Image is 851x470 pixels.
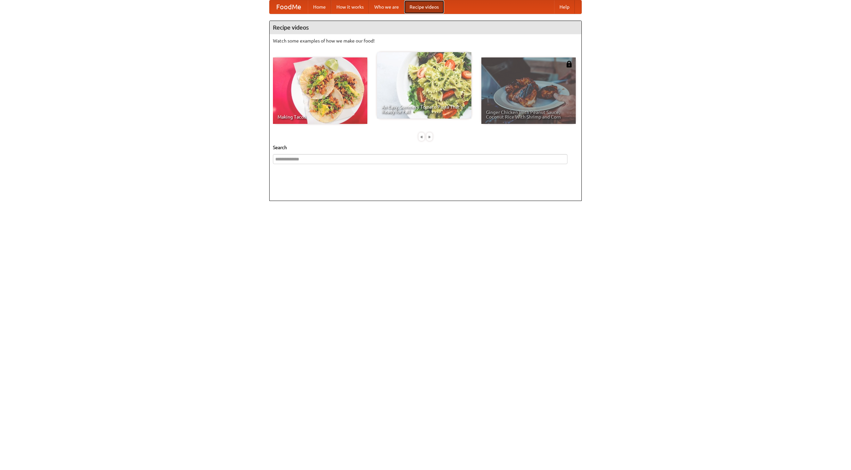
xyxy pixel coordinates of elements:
span: An Easy, Summery Tomato Pasta That's Ready for Fall [382,105,467,114]
h5: Search [273,144,578,151]
a: Home [308,0,331,14]
a: Recipe videos [404,0,444,14]
p: Watch some examples of how we make our food! [273,38,578,44]
a: An Easy, Summery Tomato Pasta That's Ready for Fall [377,52,471,119]
h4: Recipe videos [270,21,581,34]
a: Making Tacos [273,57,367,124]
img: 483408.png [566,61,572,67]
a: How it works [331,0,369,14]
a: Help [554,0,575,14]
div: » [426,133,432,141]
a: FoodMe [270,0,308,14]
a: Who we are [369,0,404,14]
span: Making Tacos [278,115,363,119]
div: « [419,133,425,141]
